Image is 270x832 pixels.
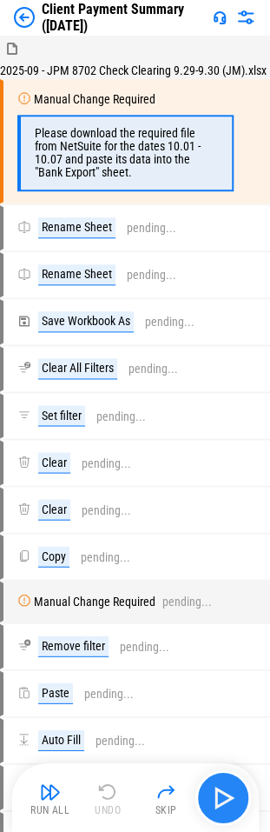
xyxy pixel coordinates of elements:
img: Settings menu [235,7,256,28]
div: Manual Change Required [34,595,155,608]
div: pending... [81,550,130,563]
div: pending... [95,734,145,747]
div: Set filter [38,405,85,426]
div: pending... [128,363,178,376]
img: Skip [155,781,176,802]
div: Manual Change Required [34,93,155,106]
div: pending... [145,316,194,329]
div: pending... [127,222,176,235]
div: Clear [38,452,70,473]
div: Run All [30,804,69,815]
div: pending... [82,503,131,516]
div: Copy [38,546,69,567]
button: Skip [138,776,194,818]
div: Client Payment Summary ([DATE]) [42,1,206,34]
div: Clear All Filters [38,358,117,379]
div: Remove filter [38,636,109,656]
img: Back [14,7,35,28]
div: Save Workbook As [38,311,134,332]
div: Please download the required file from NetSuite for the dates 10.01 - 10.07 and paste its data in... [35,127,214,179]
img: Run All [40,781,61,802]
img: Main button [209,783,237,811]
div: Rename Sheet [38,217,115,238]
button: Run All [23,776,78,818]
div: Skip [155,804,177,815]
div: Auto Fill [38,729,84,750]
div: pending... [120,640,169,653]
div: pending... [82,456,131,469]
div: Clear [38,499,70,520]
div: Rename Sheet [38,264,115,285]
div: Paste [38,682,73,703]
div: pending... [127,269,176,282]
div: pending... [84,687,134,700]
img: Support [213,10,227,24]
div: pending... [162,595,212,608]
div: pending... [96,409,146,423]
